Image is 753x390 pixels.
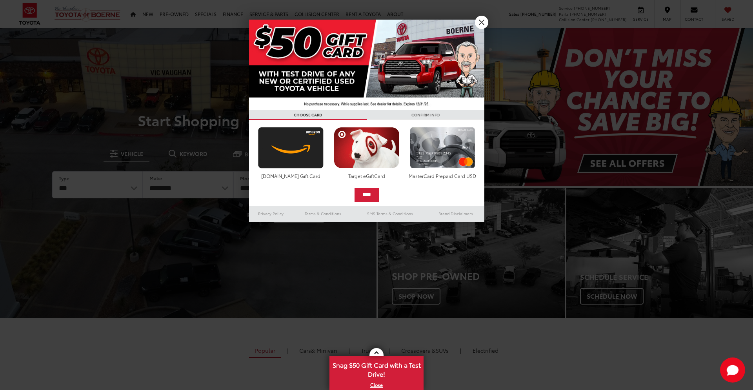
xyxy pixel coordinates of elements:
[256,172,326,179] div: [DOMAIN_NAME] Gift Card
[249,209,293,218] a: Privacy Policy
[353,209,427,218] a: SMS Terms & Conditions
[367,110,484,120] h3: CONFIRM INFO
[408,127,477,169] img: mastercard.png
[332,127,401,169] img: targetcard.png
[249,110,367,120] h3: CHOOSE CARD
[427,209,484,218] a: Brand Disclaimers
[720,357,745,383] button: Toggle Chat Window
[249,20,484,110] img: 42635_top_851395.jpg
[720,357,745,383] svg: Start Chat
[408,172,477,179] div: MasterCard Prepaid Card USD
[293,209,353,218] a: Terms & Conditions
[332,172,401,179] div: Target eGiftCard
[256,127,326,169] img: amazoncard.png
[330,357,423,381] span: Snag $50 Gift Card with a Test Drive!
